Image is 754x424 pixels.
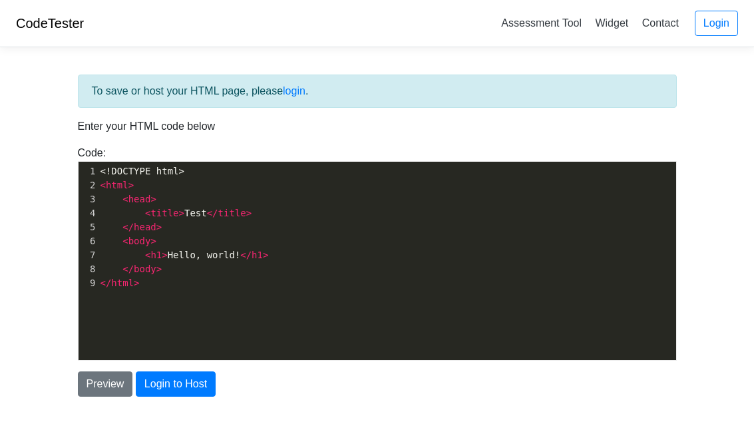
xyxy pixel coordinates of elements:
div: 9 [79,276,98,290]
span: body [134,264,156,274]
button: Preview [78,371,133,397]
span: html [111,278,134,288]
div: 8 [79,262,98,276]
span: > [134,278,139,288]
span: head [134,222,156,232]
div: 6 [79,234,98,248]
span: Test [100,208,252,218]
span: </ [122,222,134,232]
span: < [145,208,150,218]
span: body [128,236,151,246]
div: 1 [79,164,98,178]
span: </ [240,250,252,260]
span: > [156,222,162,232]
span: Hello, world! [100,250,269,260]
span: < [122,236,128,246]
span: </ [122,264,134,274]
span: < [145,250,150,260]
a: Contact [637,12,684,34]
a: login [283,85,305,97]
span: title [150,208,178,218]
span: > [128,180,134,190]
div: 3 [79,192,98,206]
div: 2 [79,178,98,192]
a: Assessment Tool [496,12,587,34]
span: > [156,264,162,274]
span: title [218,208,246,218]
a: Login [695,11,738,36]
span: > [162,250,167,260]
span: </ [100,278,112,288]
span: html [106,180,128,190]
div: To save or host your HTML page, please . [78,75,677,108]
span: > [179,208,184,218]
span: > [150,194,156,204]
span: < [100,180,106,190]
span: <!DOCTYPE html> [100,166,184,176]
div: 4 [79,206,98,220]
div: Code: [68,145,687,361]
span: > [150,236,156,246]
button: Login to Host [136,371,216,397]
span: h1 [150,250,162,260]
span: < [122,194,128,204]
a: Widget [590,12,634,34]
span: > [263,250,268,260]
a: CodeTester [16,16,84,31]
span: </ [207,208,218,218]
div: 5 [79,220,98,234]
div: 7 [79,248,98,262]
span: > [246,208,252,218]
span: head [128,194,151,204]
span: h1 [252,250,263,260]
p: Enter your HTML code below [78,118,677,134]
